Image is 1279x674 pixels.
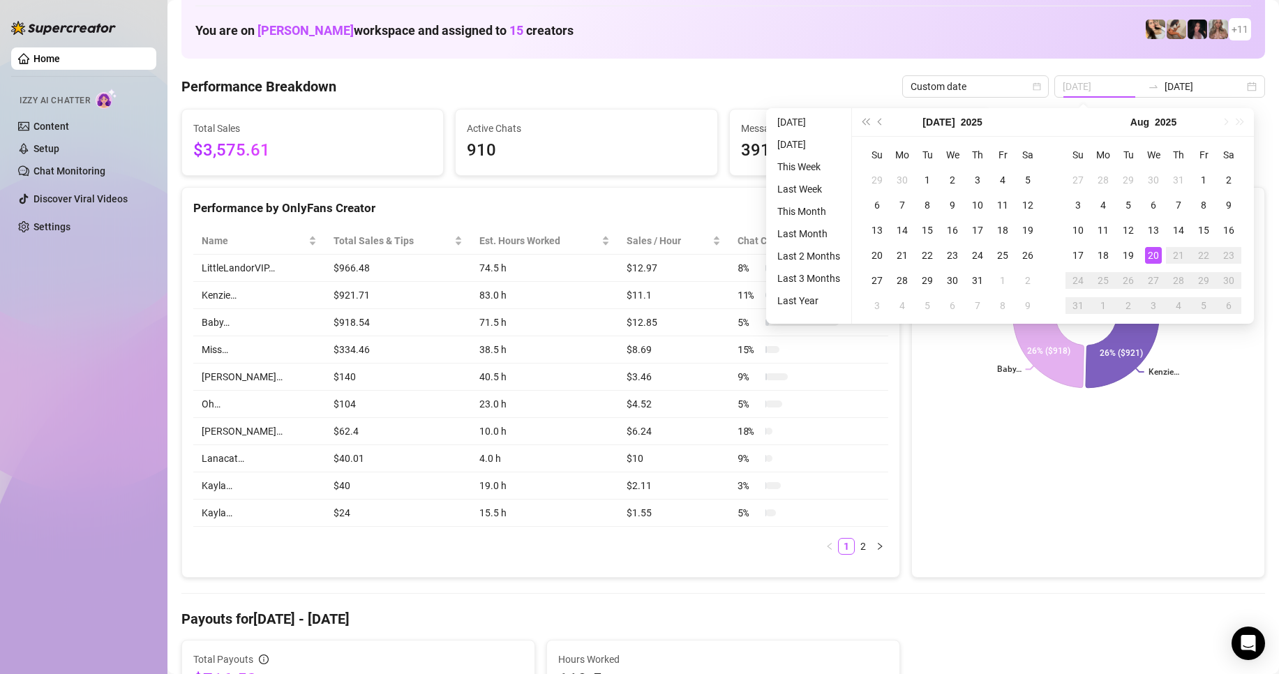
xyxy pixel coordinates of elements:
[1120,222,1137,239] div: 12
[1165,79,1244,94] input: End date
[325,282,471,309] td: $921.71
[969,247,986,264] div: 24
[821,538,838,555] li: Previous Page
[193,282,325,309] td: Kenzie…
[467,137,705,164] span: 910
[1091,293,1116,318] td: 2025-09-01
[940,167,965,193] td: 2025-07-02
[738,478,760,493] span: 3 %
[1170,172,1187,188] div: 31
[969,297,986,314] div: 7
[1166,293,1191,318] td: 2025-09-04
[325,391,471,418] td: $104
[865,293,890,318] td: 2025-08-03
[1065,218,1091,243] td: 2025-08-10
[1166,193,1191,218] td: 2025-08-07
[1145,222,1162,239] div: 13
[990,243,1015,268] td: 2025-07-25
[872,538,888,555] button: right
[915,293,940,318] td: 2025-08-05
[922,108,955,136] button: Choose a month
[1220,297,1237,314] div: 6
[869,247,885,264] div: 20
[1095,197,1112,214] div: 4
[969,197,986,214] div: 10
[738,260,760,276] span: 8 %
[944,172,961,188] div: 2
[325,472,471,500] td: $40
[325,309,471,336] td: $918.54
[940,268,965,293] td: 2025-07-30
[1095,172,1112,188] div: 28
[1095,272,1112,289] div: 25
[1146,20,1165,39] img: Avry (@avryjennerfree)
[1232,22,1248,37] span: + 11
[1015,293,1040,318] td: 2025-08-09
[1141,167,1166,193] td: 2025-07-30
[1019,172,1036,188] div: 5
[1065,142,1091,167] th: Su
[471,445,618,472] td: 4.0 h
[894,297,911,314] div: 4
[1170,222,1187,239] div: 14
[738,424,760,439] span: 18 %
[969,272,986,289] div: 31
[1145,197,1162,214] div: 6
[915,218,940,243] td: 2025-07-15
[193,336,325,364] td: Miss…
[772,181,846,197] li: Last Week
[994,272,1011,289] div: 1
[1095,297,1112,314] div: 1
[325,445,471,472] td: $40.01
[618,336,729,364] td: $8.69
[1015,193,1040,218] td: 2025-07-12
[1070,222,1086,239] div: 10
[865,268,890,293] td: 2025-07-27
[890,142,915,167] th: Mo
[1091,142,1116,167] th: Mo
[1091,243,1116,268] td: 2025-08-18
[193,309,325,336] td: Baby…
[471,418,618,445] td: 10.0 h
[1019,197,1036,214] div: 12
[990,167,1015,193] td: 2025-07-04
[1141,268,1166,293] td: 2025-08-27
[865,142,890,167] th: Su
[990,293,1015,318] td: 2025-08-08
[471,336,618,364] td: 38.5 h
[1141,218,1166,243] td: 2025-08-13
[869,222,885,239] div: 13
[1216,243,1241,268] td: 2025-08-23
[471,472,618,500] td: 19.0 h
[994,172,1011,188] div: 4
[181,77,336,96] h4: Performance Breakdown
[193,137,432,164] span: $3,575.61
[738,505,760,521] span: 5 %
[1120,247,1137,264] div: 19
[193,500,325,527] td: Kayla…
[1070,272,1086,289] div: 24
[1191,268,1216,293] td: 2025-08-29
[1015,218,1040,243] td: 2025-07-19
[919,247,936,264] div: 22
[915,142,940,167] th: Tu
[334,233,451,248] span: Total Sales & Tips
[772,225,846,242] li: Last Month
[894,222,911,239] div: 14
[1216,142,1241,167] th: Sa
[627,233,710,248] span: Sales / Hour
[1195,247,1212,264] div: 22
[919,297,936,314] div: 5
[195,23,574,38] h1: You are on workspace and assigned to creators
[994,222,1011,239] div: 18
[1191,218,1216,243] td: 2025-08-15
[1070,297,1086,314] div: 31
[1141,293,1166,318] td: 2025-09-03
[865,218,890,243] td: 2025-07-13
[1065,243,1091,268] td: 2025-08-17
[1170,272,1187,289] div: 28
[618,282,729,309] td: $11.1
[1220,197,1237,214] div: 9
[1116,142,1141,167] th: Tu
[965,293,990,318] td: 2025-08-07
